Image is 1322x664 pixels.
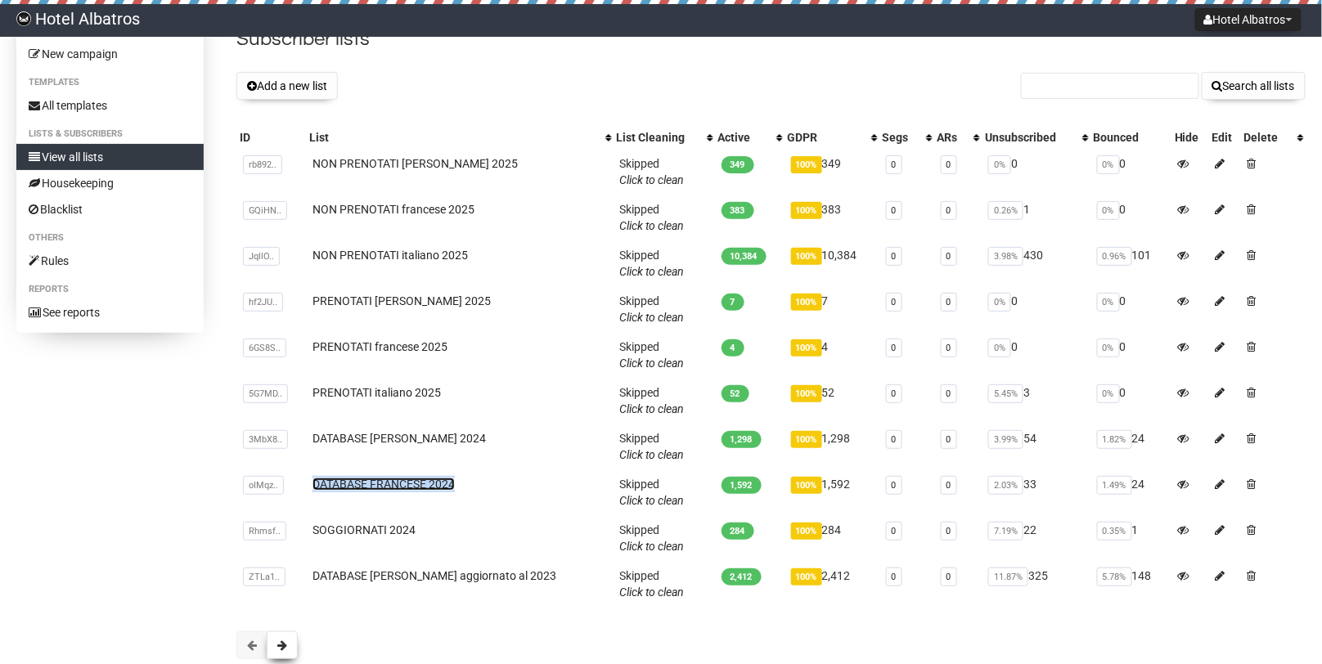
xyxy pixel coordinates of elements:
[620,340,685,370] span: Skipped
[313,157,518,170] a: NON PRENOTATI [PERSON_NAME] 2025
[785,561,879,607] td: 2,412
[1097,293,1120,312] span: 0%
[947,297,951,307] a: 0
[988,476,1023,495] span: 2.03%
[1090,378,1171,424] td: 0
[892,480,897,491] a: 0
[785,424,879,469] td: 1,298
[620,569,685,599] span: Skipped
[947,343,951,353] a: 0
[16,170,204,196] a: Housekeeping
[791,339,822,357] span: 100%
[947,526,951,536] a: 0
[620,494,685,507] a: Click to clean
[982,332,1090,378] td: 0
[16,41,204,67] a: New campaign
[722,248,767,265] span: 10,384
[1202,72,1306,100] button: Search all lists
[620,265,685,278] a: Click to clean
[892,159,897,170] a: 0
[785,195,879,240] td: 383
[243,568,286,586] span: ZTLa1..
[947,480,951,491] a: 0
[982,378,1090,424] td: 3
[16,228,204,248] li: Others
[947,159,951,170] a: 0
[892,205,897,216] a: 0
[243,430,288,449] span: 3MbX8..
[620,386,685,415] span: Skipped
[243,339,286,357] span: 6GS8S..
[243,522,286,541] span: Rhmsf..
[791,156,822,173] span: 100%
[620,219,685,232] a: Click to clean
[722,431,762,448] span: 1,298
[722,339,744,357] span: 4
[620,357,685,370] a: Click to clean
[313,478,455,491] a: DATABASE FRANCESE 2024
[788,129,863,146] div: GDPR
[1097,568,1132,586] span: 5.78%
[313,569,556,582] a: DATABASE [PERSON_NAME] aggiornato al 2023
[620,540,685,553] a: Click to clean
[16,11,31,26] img: d32bce0027b3c3f918d19494f81228b5
[1241,126,1306,149] th: Delete: No sort applied, activate to apply an ascending sort
[306,126,613,149] th: List: No sort applied, activate to apply an ascending sort
[1090,515,1171,561] td: 1
[620,311,685,324] a: Click to clean
[947,205,951,216] a: 0
[988,247,1023,266] span: 3.98%
[620,249,685,278] span: Skipped
[785,286,879,332] td: 7
[1090,195,1171,240] td: 0
[1094,129,1168,146] div: Bounced
[785,378,879,424] td: 52
[1090,149,1171,195] td: 0
[982,240,1090,286] td: 430
[982,126,1090,149] th: Unsubscribed: No sort applied, activate to apply an ascending sort
[16,73,204,92] li: Templates
[785,126,879,149] th: GDPR: No sort applied, activate to apply an ascending sort
[988,384,1023,403] span: 5.45%
[982,515,1090,561] td: 22
[934,126,983,149] th: ARs: No sort applied, activate to apply an ascending sort
[722,156,754,173] span: 349
[1090,240,1171,286] td: 101
[982,469,1090,515] td: 33
[1097,339,1120,357] span: 0%
[1212,129,1238,146] div: Edit
[791,248,822,265] span: 100%
[785,240,879,286] td: 10,384
[313,294,491,307] a: PRENOTATI [PERSON_NAME] 2025
[620,432,685,461] span: Skipped
[236,72,338,100] button: Add a new list
[985,129,1074,146] div: Unsubscribed
[988,430,1023,449] span: 3.99%
[614,126,715,149] th: List Cleaning: No sort applied, activate to apply an ascending sort
[718,129,768,146] div: Active
[620,402,685,415] a: Click to clean
[722,523,754,540] span: 284
[313,203,474,216] a: NON PRENOTATI francese 2025
[1090,561,1171,607] td: 148
[16,299,204,325] a: See reports
[892,388,897,399] a: 0
[947,572,951,582] a: 0
[982,149,1090,195] td: 0
[785,332,879,378] td: 4
[722,202,754,219] span: 383
[16,196,204,222] a: Blacklist
[620,448,685,461] a: Click to clean
[722,477,762,494] span: 1,592
[16,92,204,119] a: All templates
[620,294,685,324] span: Skipped
[947,388,951,399] a: 0
[892,434,897,445] a: 0
[16,124,204,144] li: Lists & subscribers
[1090,126,1171,149] th: Bounced: No sort applied, sorting is disabled
[715,126,785,149] th: Active: No sort applied, activate to apply an ascending sort
[1097,201,1120,220] span: 0%
[1090,286,1171,332] td: 0
[1097,384,1120,403] span: 0%
[1097,476,1132,495] span: 1.49%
